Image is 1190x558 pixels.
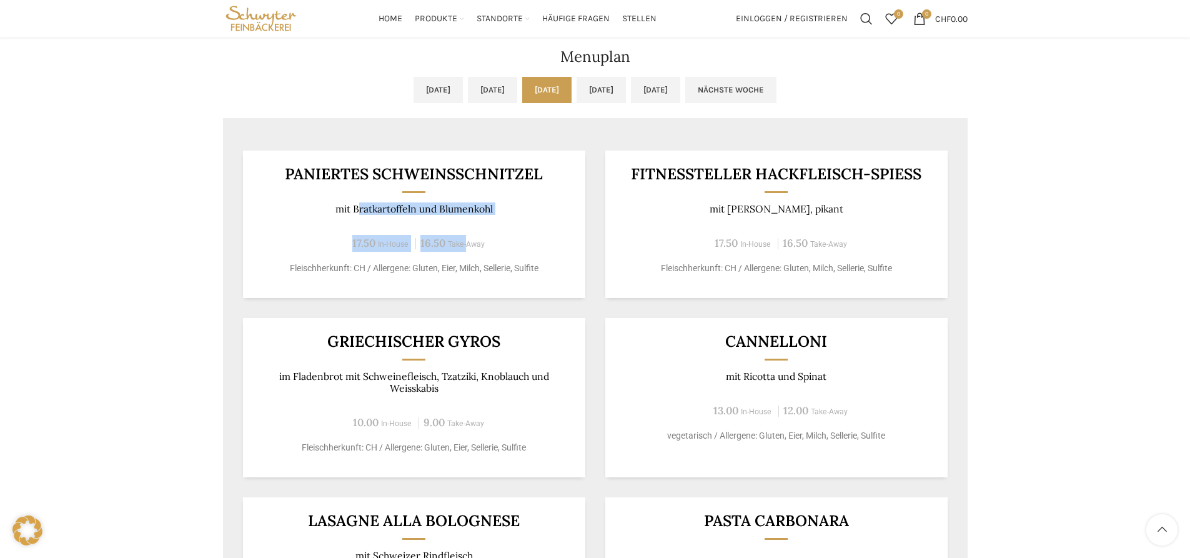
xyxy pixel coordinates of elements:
[258,441,570,454] p: Fleischherkunft: CH / Allergene: Gluten, Eier, Sellerie, Sulfite
[353,416,379,429] span: 10.00
[1146,514,1178,546] a: Scroll to top button
[258,513,570,529] h3: Lasagne alla Bolognese
[258,166,570,182] h3: Paniertes Schweinsschnitzel
[631,77,680,103] a: [DATE]
[424,416,445,429] span: 9.00
[447,419,484,428] span: Take-Away
[783,236,808,250] span: 16.50
[223,49,968,64] h2: Menuplan
[258,371,570,395] p: im Fladenbrot mit Schweinefleisch, Tzatziki, Knoblauch und Weisskabis
[258,203,570,215] p: mit Bratkartoffeln und Blumenkohl
[620,334,932,349] h3: Cannelloni
[879,6,904,31] div: Meine Wunschliste
[935,13,968,24] bdi: 0.00
[378,240,409,249] span: In-House
[622,6,657,31] a: Stellen
[620,166,932,182] h3: Fitnessteller Hackfleisch-Spiess
[935,13,951,24] span: CHF
[741,407,771,416] span: In-House
[620,513,932,529] h3: Pasta Carbonara
[894,9,903,19] span: 0
[685,77,776,103] a: Nächste Woche
[414,77,463,103] a: [DATE]
[620,262,932,275] p: Fleischherkunft: CH / Allergene: Gluten, Milch, Sellerie, Sulfite
[258,334,570,349] h3: Griechischer Gyros
[811,407,848,416] span: Take-Away
[854,6,879,31] a: Suchen
[620,203,932,215] p: mit [PERSON_NAME], pikant
[542,6,610,31] a: Häufige Fragen
[740,240,771,249] span: In-House
[381,419,412,428] span: In-House
[522,77,572,103] a: [DATE]
[448,240,485,249] span: Take-Away
[420,236,445,250] span: 16.50
[258,262,570,275] p: Fleischherkunft: CH / Allergene: Gluten, Eier, Milch, Sellerie, Sulfite
[352,236,375,250] span: 17.50
[810,240,847,249] span: Take-Away
[620,371,932,382] p: mit Ricotta und Spinat
[542,13,610,25] span: Häufige Fragen
[577,77,626,103] a: [DATE]
[620,429,932,442] p: vegetarisch / Allergene: Gluten, Eier, Milch, Sellerie, Sulfite
[783,404,808,417] span: 12.00
[415,6,464,31] a: Produkte
[879,6,904,31] a: 0
[379,6,402,31] a: Home
[223,12,300,23] a: Site logo
[715,236,738,250] span: 17.50
[730,6,854,31] a: Einloggen / Registrieren
[622,13,657,25] span: Stellen
[477,6,530,31] a: Standorte
[477,13,523,25] span: Standorte
[305,6,729,31] div: Main navigation
[468,77,517,103] a: [DATE]
[379,13,402,25] span: Home
[907,6,974,31] a: 0 CHF0.00
[415,13,457,25] span: Produkte
[713,404,738,417] span: 13.00
[736,14,848,23] span: Einloggen / Registrieren
[922,9,931,19] span: 0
